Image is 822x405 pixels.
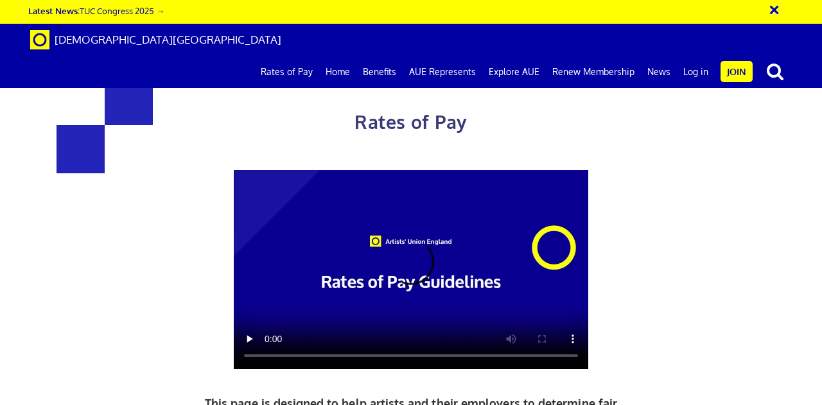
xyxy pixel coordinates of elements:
[55,33,281,46] span: [DEMOGRAPHIC_DATA][GEOGRAPHIC_DATA]
[254,56,319,88] a: Rates of Pay
[403,56,482,88] a: AUE Represents
[721,61,753,82] a: Join
[21,24,291,56] a: Brand [DEMOGRAPHIC_DATA][GEOGRAPHIC_DATA]
[482,56,546,88] a: Explore AUE
[319,56,356,88] a: Home
[546,56,641,88] a: Renew Membership
[641,56,677,88] a: News
[755,58,795,85] button: search
[28,5,164,16] a: Latest News:TUC Congress 2025 →
[354,110,467,134] span: Rates of Pay
[356,56,403,88] a: Benefits
[28,5,80,16] strong: Latest News:
[677,56,715,88] a: Log in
